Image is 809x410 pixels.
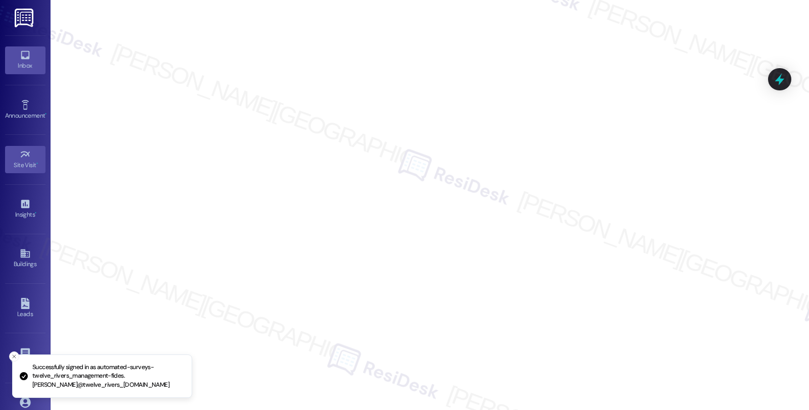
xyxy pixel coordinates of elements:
[35,210,36,217] span: •
[5,46,46,74] a: Inbox
[5,295,46,322] a: Leads
[32,363,184,390] p: Successfully signed in as automated-surveys-twelve_rivers_management-fides.[PERSON_NAME]@twelve_r...
[15,9,35,27] img: ResiDesk Logo
[5,245,46,272] a: Buildings
[9,351,19,362] button: Close toast
[36,160,38,167] span: •
[45,111,47,118] span: •
[5,195,46,223] a: Insights •
[5,146,46,173] a: Site Visit •
[5,344,46,372] a: Templates •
